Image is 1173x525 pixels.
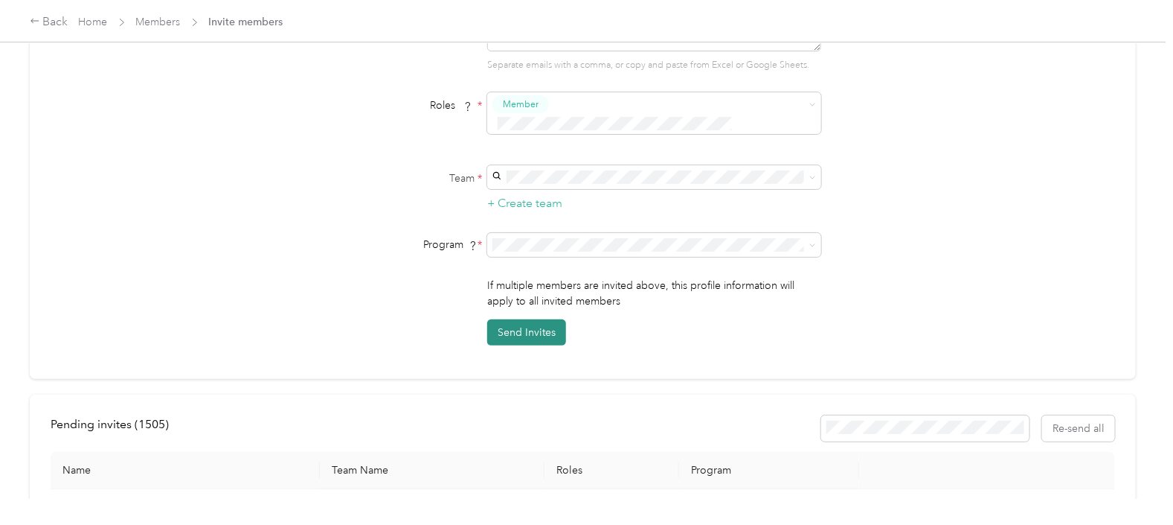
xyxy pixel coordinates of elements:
th: Roles [544,452,679,489]
iframe: Everlance-gr Chat Button Frame [1090,442,1173,525]
label: Team [297,171,483,186]
p: If multiple members are invited above, this profile information will apply to all invited members [487,278,821,309]
span: Invite members [209,14,283,30]
div: Program [297,237,483,252]
div: left-menu [51,416,179,442]
span: Pending invites [51,417,169,431]
a: Members [136,16,181,28]
button: Re-send all [1042,416,1115,442]
th: Program [679,452,859,489]
span: ( 1505 ) [135,417,169,431]
p: Separate emails with a comma, or copy and paste from Excel or Google Sheets. [487,59,821,72]
div: info-bar [51,416,1115,442]
span: Member [503,98,539,111]
div: Resend all invitations [821,416,1116,442]
button: Member [492,95,549,114]
th: Name [51,452,320,489]
span: Roles [425,94,478,117]
a: Home [79,16,108,28]
button: + Create team [487,194,562,213]
th: Team Name [320,452,544,489]
div: Back [30,13,68,31]
button: Send Invites [487,319,566,346]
